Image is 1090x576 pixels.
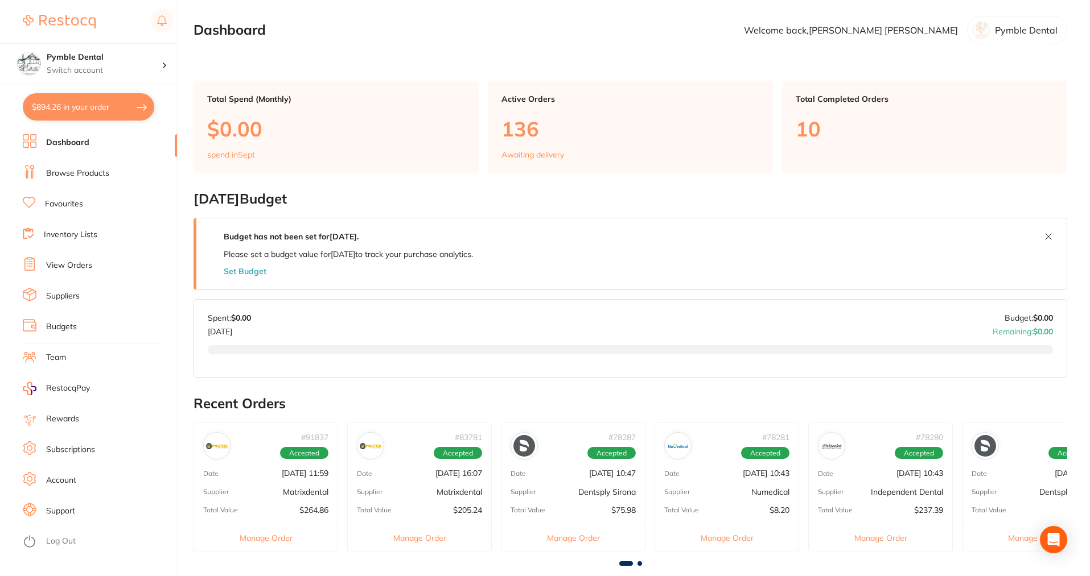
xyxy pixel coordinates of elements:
[224,267,266,276] button: Set Budget
[46,168,109,179] a: Browse Products
[46,137,89,148] a: Dashboard
[611,505,636,515] p: $75.98
[357,506,392,514] p: Total Value
[974,435,996,457] img: Dentsply Sirona
[299,505,328,515] p: $264.86
[203,470,219,478] p: Date
[280,447,328,459] span: Accepted
[23,9,96,35] a: Restocq Logo
[357,470,372,478] p: Date
[46,260,92,271] a: View Orders
[782,81,1067,173] a: Total Completed Orders10
[896,469,943,478] p: [DATE] 10:43
[23,93,154,121] button: $894.26 in your order
[23,382,36,395] img: RestocqPay
[741,447,789,459] span: Accepted
[194,524,338,552] button: Manage Order
[1033,313,1053,323] strong: $0.00
[513,435,535,457] img: Dentsply Sirona
[488,81,773,173] a: Active Orders136Awaiting delivery
[751,487,789,496] p: Numedical
[435,469,482,478] p: [DATE] 16:07
[993,322,1053,336] p: Remaining:
[208,322,251,336] p: [DATE]
[203,488,229,496] p: Supplier
[46,321,77,333] a: Budgets
[46,291,80,302] a: Suppliers
[203,506,238,514] p: Total Value
[972,470,987,478] p: Date
[207,150,255,159] p: spend in Sept
[231,313,251,323] strong: $0.00
[667,435,689,457] img: Numedical
[46,505,75,517] a: Support
[434,447,482,459] span: Accepted
[437,487,482,496] p: Matrixdental
[46,475,76,486] a: Account
[44,229,97,241] a: Inventory Lists
[972,488,997,496] p: Supplier
[453,505,482,515] p: $205.24
[871,487,943,496] p: Independent Dental
[770,505,789,515] p: $8.20
[587,447,636,459] span: Accepted
[608,433,636,442] p: # 78287
[23,533,174,551] button: Log Out
[45,198,83,210] a: Favourites
[743,469,789,478] p: [DATE] 10:43
[194,81,479,173] a: Total Spend (Monthly)$0.00spend inSept
[664,488,690,496] p: Supplier
[46,413,79,425] a: Rewards
[194,22,266,38] h2: Dashboard
[46,383,90,394] span: RestocqPay
[511,470,526,478] p: Date
[762,433,789,442] p: # 78281
[501,94,759,103] p: Active Orders
[511,488,536,496] p: Supplier
[664,506,699,514] p: Total Value
[818,506,853,514] p: Total Value
[301,433,328,442] p: # 91837
[194,396,1067,412] h2: Recent Orders
[664,470,680,478] p: Date
[972,506,1006,514] p: Total Value
[821,435,842,457] img: Independent Dental
[1040,526,1067,553] div: Open Intercom Messenger
[360,435,381,457] img: Matrixdental
[46,352,66,363] a: Team
[501,524,645,552] button: Manage Order
[224,231,359,242] strong: Budget has not been set for [DATE] .
[1005,313,1053,322] p: Budget:
[914,505,943,515] p: $237.39
[796,117,1054,140] p: 10
[282,469,328,478] p: [DATE] 11:59
[46,444,95,455] a: Subscriptions
[18,52,40,75] img: Pymble Dental
[501,150,564,159] p: Awaiting delivery
[23,15,96,28] img: Restocq Logo
[23,382,90,395] a: RestocqPay
[206,435,228,457] img: Matrixdental
[283,487,328,496] p: Matrixdental
[207,117,465,140] p: $0.00
[47,52,162,63] h4: Pymble Dental
[357,488,382,496] p: Supplier
[809,524,952,552] button: Manage Order
[995,25,1058,35] p: Pymble Dental
[818,488,844,496] p: Supplier
[511,506,545,514] p: Total Value
[224,250,473,259] p: Please set a budget value for [DATE] to track your purchase analytics.
[744,25,958,35] p: Welcome back, [PERSON_NAME] [PERSON_NAME]
[348,524,491,552] button: Manage Order
[47,65,162,76] p: Switch account
[46,536,76,547] a: Log Out
[916,433,943,442] p: # 78280
[818,470,833,478] p: Date
[501,117,759,140] p: 136
[194,191,1067,207] h2: [DATE] Budget
[208,313,251,322] p: Spent:
[655,524,799,552] button: Manage Order
[455,433,482,442] p: # 83781
[1033,326,1053,337] strong: $0.00
[589,469,636,478] p: [DATE] 10:47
